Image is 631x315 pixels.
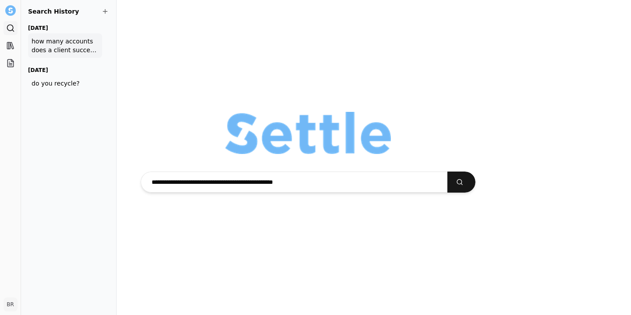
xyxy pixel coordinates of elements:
[4,297,18,311] button: BR
[32,37,99,54] span: how many accounts does a client success manager manage?
[4,39,18,53] a: Library
[28,7,109,16] h2: Search History
[5,5,16,16] img: Settle
[4,56,18,70] a: Projects
[4,21,18,35] a: Search
[225,112,391,154] img: Organization logo
[28,65,102,75] h3: [DATE]
[32,79,99,88] span: do you recycle?
[28,23,102,33] h3: [DATE]
[4,4,18,18] button: Settle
